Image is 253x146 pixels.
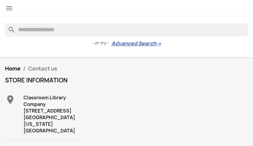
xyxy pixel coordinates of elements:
a: Home [5,65,21,72]
i:  [5,94,16,105]
h4: Store information [5,77,79,84]
span: Contact us [28,65,57,72]
i: search [5,23,13,31]
span: → [156,40,161,47]
i:  [5,4,13,12]
a: Advanced Search→ [111,40,161,47]
input: Search [5,23,248,36]
div: Classroom Library Company [STREET_ADDRESS] [GEOGRAPHIC_DATA][US_STATE] [GEOGRAPHIC_DATA] [23,94,79,134]
span: - or try - [92,40,111,46]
